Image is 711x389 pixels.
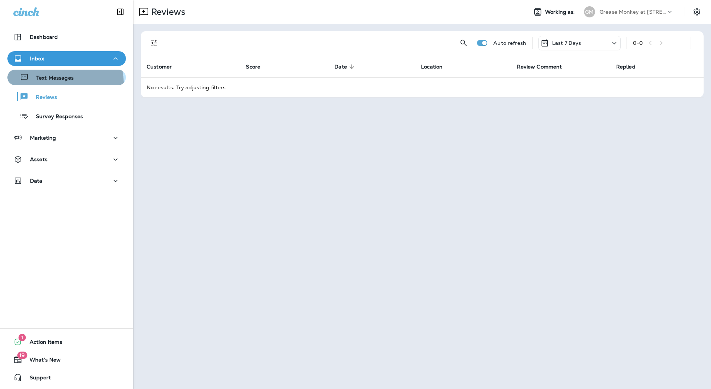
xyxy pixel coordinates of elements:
span: 19 [17,352,27,359]
button: Data [7,173,126,188]
p: Assets [30,156,47,162]
span: Review Comment [517,64,562,70]
span: Replied [616,63,645,70]
span: Working as: [545,9,577,15]
span: Replied [616,64,635,70]
span: 1 [19,334,26,341]
p: Last 7 Days [552,40,581,46]
span: What's New [22,357,61,366]
button: Survey Responses [7,108,126,124]
span: Location [421,64,443,70]
span: Customer [147,64,172,70]
span: Location [421,63,452,70]
span: Customer [147,63,181,70]
button: 19What's New [7,352,126,367]
button: Dashboard [7,30,126,44]
p: Inbox [30,56,44,61]
span: Support [22,375,51,383]
span: Review Comment [517,63,572,70]
p: Survey Responses [29,113,83,120]
p: Auto refresh [493,40,526,46]
span: Score [246,63,270,70]
p: Grease Monkey at [STREET_ADDRESS] [600,9,666,15]
div: GM [584,6,595,17]
button: Text Messages [7,70,126,85]
button: Settings [690,5,704,19]
button: Inbox [7,51,126,66]
button: Support [7,370,126,385]
td: No results. Try adjusting filters [141,77,704,97]
button: Reviews [7,89,126,104]
span: Action Items [22,339,62,348]
button: Search Reviews [456,36,471,50]
p: Reviews [148,6,186,17]
span: Score [246,64,260,70]
div: 0 - 0 [633,40,643,46]
button: 1Action Items [7,335,126,349]
button: Collapse Sidebar [110,4,131,19]
button: Assets [7,152,126,167]
p: Reviews [29,94,57,101]
button: Filters [147,36,161,50]
p: Marketing [30,135,56,141]
p: Data [30,178,43,184]
p: Dashboard [30,34,58,40]
p: Text Messages [29,75,74,82]
span: Date [334,64,347,70]
span: Date [334,63,357,70]
button: Marketing [7,130,126,145]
